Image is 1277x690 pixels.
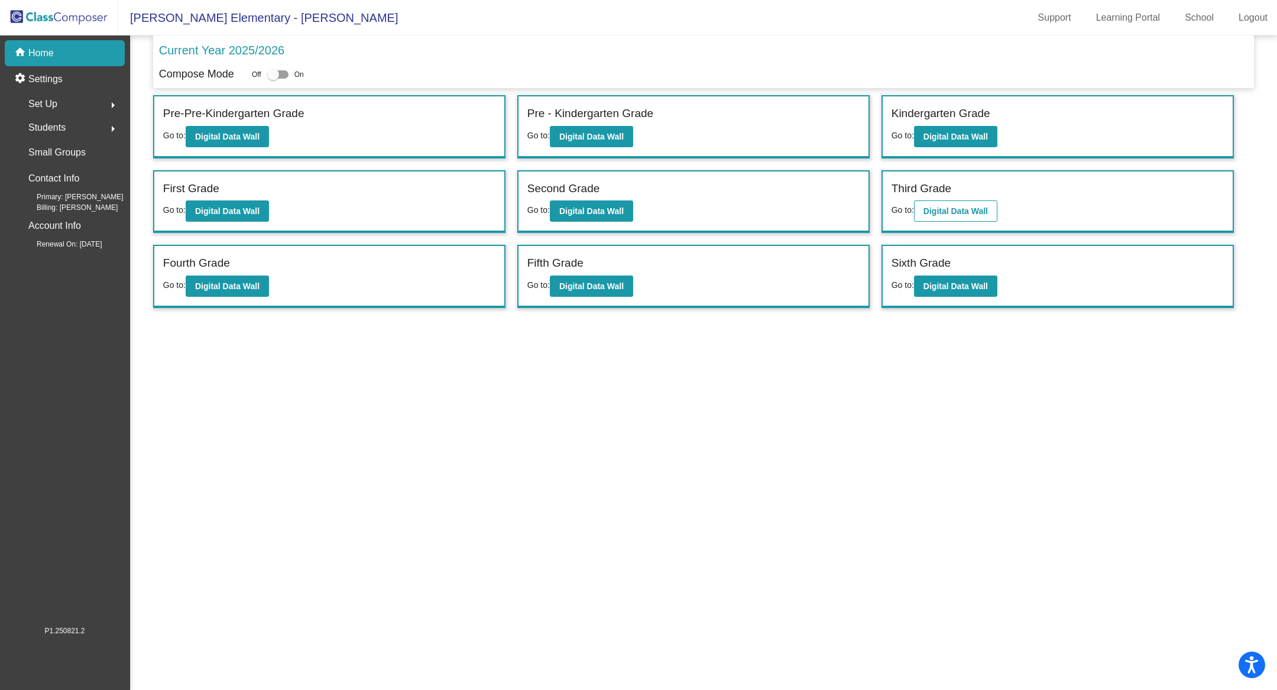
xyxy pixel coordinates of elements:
b: Digital Data Wall [195,132,260,141]
b: Digital Data Wall [923,281,988,291]
label: Second Grade [527,180,600,197]
button: Digital Data Wall [550,276,633,297]
span: Go to: [163,205,186,215]
button: Digital Data Wall [550,200,633,222]
p: Account Info [28,218,81,234]
a: Logout [1229,8,1277,27]
span: Billing: [PERSON_NAME] [18,202,118,213]
span: Students [28,119,66,136]
b: Digital Data Wall [559,206,624,216]
p: Compose Mode [159,66,234,82]
label: Pre - Kindergarten Grade [527,105,653,122]
label: Kindergarten Grade [892,105,990,122]
span: Renewal On: [DATE] [18,239,102,250]
p: Home [28,46,54,60]
label: Pre-Pre-Kindergarten Grade [163,105,304,122]
mat-icon: arrow_right [106,98,120,112]
label: First Grade [163,180,219,197]
mat-icon: home [14,46,28,60]
button: Digital Data Wall [186,126,269,147]
span: On [294,69,304,80]
button: Digital Data Wall [914,200,997,222]
span: Go to: [527,205,550,215]
p: Settings [28,72,63,86]
p: Small Groups [28,144,86,161]
span: Go to: [527,131,550,140]
span: Go to: [163,131,186,140]
span: Set Up [28,96,57,112]
button: Digital Data Wall [186,276,269,297]
button: Digital Data Wall [914,126,997,147]
b: Digital Data Wall [195,281,260,291]
p: Contact Info [28,170,79,187]
a: Learning Portal [1087,8,1170,27]
span: Go to: [527,280,550,290]
span: Go to: [892,205,914,215]
label: Fourth Grade [163,255,230,272]
span: Go to: [163,280,186,290]
a: Support [1029,8,1081,27]
b: Digital Data Wall [559,132,624,141]
button: Digital Data Wall [914,276,997,297]
label: Third Grade [892,180,951,197]
b: Digital Data Wall [559,281,624,291]
span: Go to: [892,280,914,290]
mat-icon: arrow_right [106,122,120,136]
p: Current Year 2025/2026 [159,41,284,59]
label: Sixth Grade [892,255,951,272]
span: Primary: [PERSON_NAME] [18,192,124,202]
span: Off [252,69,261,80]
a: School [1175,8,1223,27]
button: Digital Data Wall [550,126,633,147]
b: Digital Data Wall [923,132,988,141]
button: Digital Data Wall [186,200,269,222]
span: Go to: [892,131,914,140]
b: Digital Data Wall [195,206,260,216]
mat-icon: settings [14,72,28,86]
label: Fifth Grade [527,255,584,272]
b: Digital Data Wall [923,206,988,216]
span: [PERSON_NAME] Elementary - [PERSON_NAME] [118,8,398,27]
